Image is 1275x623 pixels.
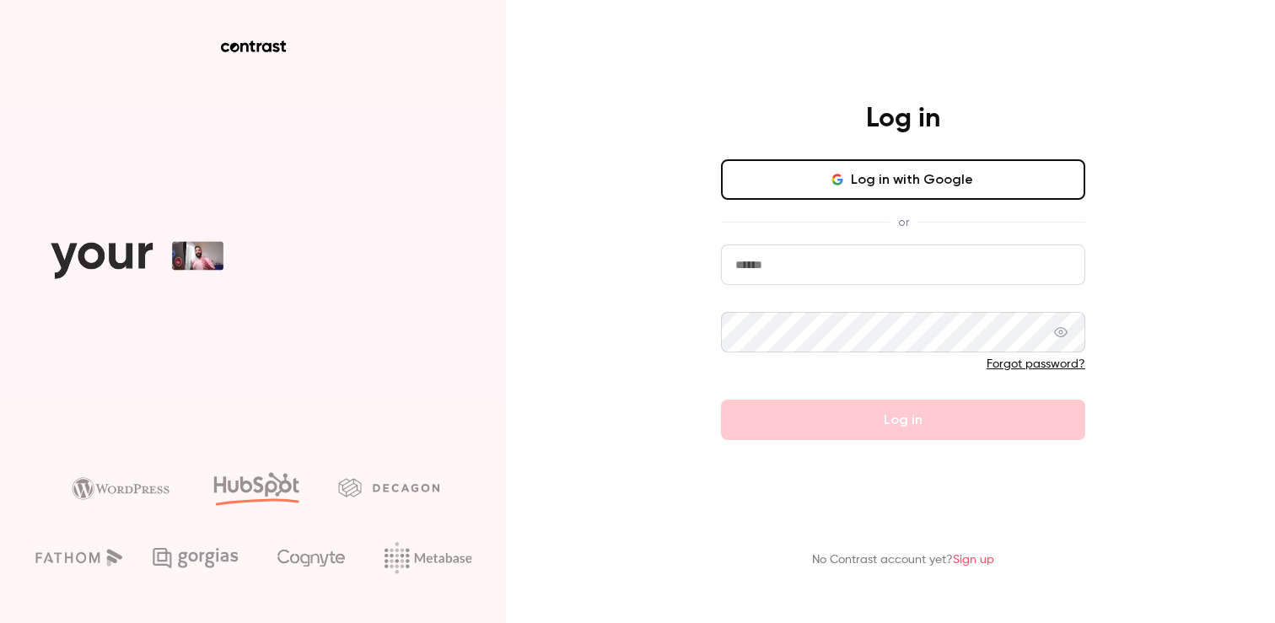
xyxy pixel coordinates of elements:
[953,554,994,566] a: Sign up
[866,102,940,136] h4: Log in
[338,478,439,497] img: decagon
[721,159,1085,200] button: Log in with Google
[890,213,917,231] span: or
[812,551,994,569] p: No Contrast account yet?
[987,358,1085,370] a: Forgot password?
